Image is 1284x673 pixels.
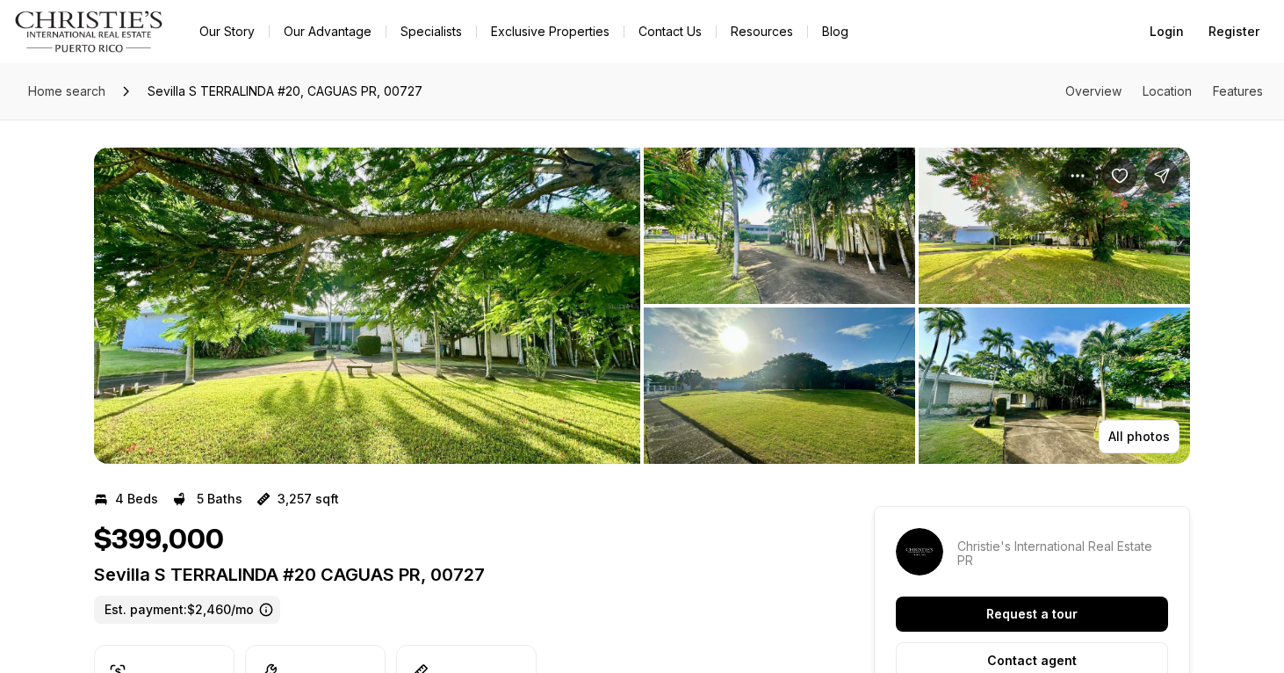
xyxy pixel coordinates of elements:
button: Login [1139,14,1194,49]
a: Skip to: Overview [1065,83,1122,98]
img: logo [14,11,164,53]
li: 1 of 6 [94,148,640,464]
nav: Page section menu [1065,84,1263,98]
button: All photos [1099,420,1179,453]
a: Resources [717,19,807,44]
a: Blog [808,19,862,44]
p: 3,257 sqft [278,492,339,506]
button: Register [1198,14,1270,49]
button: Request a tour [896,597,1168,632]
span: Sevilla S TERRALINDA #20, CAGUAS PR, 00727 [141,77,429,105]
button: View image gallery [919,148,1190,304]
p: All photos [1108,430,1170,444]
a: Specialists [386,19,476,44]
button: 5 Baths [172,485,242,513]
li: 2 of 6 [644,148,1190,464]
p: Sevilla S TERRALINDA #20 CAGUAS PR, 00727 [94,564,811,585]
span: Home search [28,83,105,98]
div: Listing Photos [94,148,1190,464]
a: Our Story [185,19,269,44]
p: 4 Beds [115,492,158,506]
a: Home search [21,77,112,105]
p: 5 Baths [197,492,242,506]
h1: $399,000 [94,524,224,557]
label: Est. payment: $2,460/mo [94,596,280,624]
p: Request a tour [986,607,1078,621]
a: Exclusive Properties [477,19,624,44]
button: Property options [1060,158,1095,193]
button: View image gallery [644,148,915,304]
button: View image gallery [644,308,915,464]
a: Our Advantage [270,19,386,44]
p: Contact agent [987,654,1077,668]
a: Skip to: Features [1213,83,1263,98]
button: Contact Us [624,19,716,44]
button: Share Property: Sevilla S TERRALINDA #20 [1144,158,1179,193]
p: Christie's International Real Estate PR [957,539,1168,568]
button: View image gallery [94,148,640,464]
a: Skip to: Location [1143,83,1192,98]
button: View image gallery [919,308,1190,464]
button: Save Property: Sevilla S TERRALINDA #20 [1102,158,1137,193]
span: Register [1208,25,1259,39]
span: Login [1150,25,1184,39]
